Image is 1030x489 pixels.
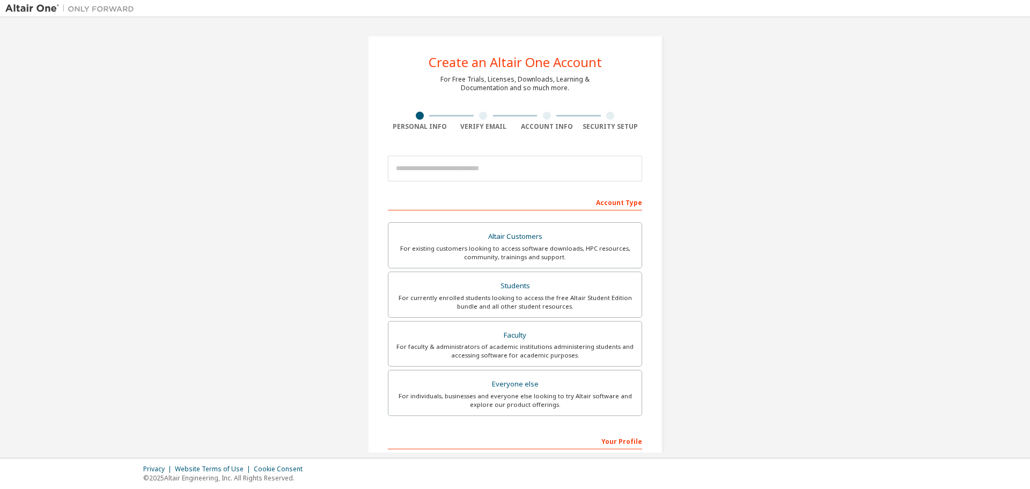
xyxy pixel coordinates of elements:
div: For faculty & administrators of academic institutions administering students and accessing softwa... [395,342,635,360]
div: Account Info [515,122,579,131]
div: Privacy [143,465,175,473]
div: For existing customers looking to access software downloads, HPC resources, community, trainings ... [395,244,635,261]
div: Faculty [395,328,635,343]
div: Cookie Consent [254,465,309,473]
div: Verify Email [452,122,516,131]
div: For Free Trials, Licenses, Downloads, Learning & Documentation and so much more. [440,75,590,92]
div: Personal Info [388,122,452,131]
p: © 2025 Altair Engineering, Inc. All Rights Reserved. [143,473,309,483]
div: Your Profile [388,432,642,449]
div: Account Type [388,193,642,210]
div: Students [395,279,635,294]
div: For individuals, businesses and everyone else looking to try Altair software and explore our prod... [395,392,635,409]
div: For currently enrolled students looking to access the free Altair Student Edition bundle and all ... [395,294,635,311]
div: Security Setup [579,122,643,131]
div: Create an Altair One Account [429,56,602,69]
img: Altair One [5,3,139,14]
div: Altair Customers [395,229,635,244]
div: Everyone else [395,377,635,392]
div: Website Terms of Use [175,465,254,473]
